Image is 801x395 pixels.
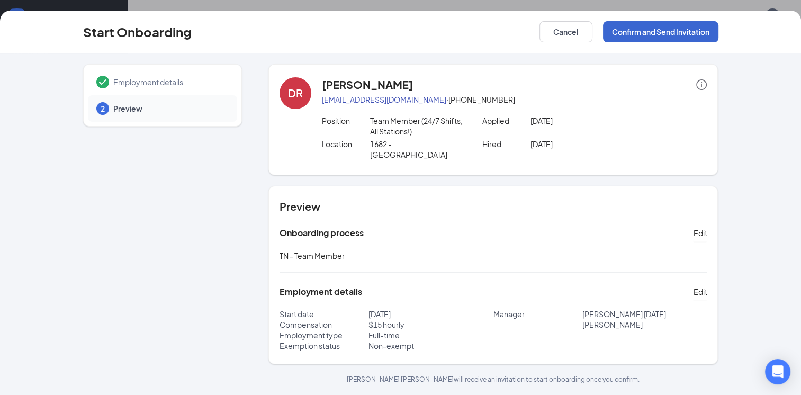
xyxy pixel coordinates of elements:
p: Full-time [368,330,493,340]
p: Employment type [280,330,368,340]
div: DR [288,86,303,101]
p: Location [322,139,370,149]
span: Preview [113,103,227,114]
p: [DATE] [368,309,493,319]
p: Position [322,115,370,126]
span: Edit [693,228,707,238]
button: Edit [693,225,707,241]
p: Exemption status [280,340,368,351]
h5: Onboarding process [280,227,364,239]
p: Applied [482,115,530,126]
p: Start date [280,309,368,319]
span: Employment details [113,77,227,87]
div: Open Intercom Messenger [765,359,790,384]
span: 2 [101,103,105,114]
p: Manager [493,309,582,319]
span: TN - Team Member [280,251,345,261]
span: info-circle [696,79,707,90]
p: Team Member (24/7 Shifts, All Stations!) [370,115,466,137]
button: Edit [693,283,707,300]
button: Cancel [539,21,592,42]
p: [PERSON_NAME] [DATE][PERSON_NAME] [582,309,707,330]
h4: [PERSON_NAME] [322,77,413,92]
h3: Start Onboarding [83,23,192,41]
p: Hired [482,139,530,149]
p: · [PHONE_NUMBER] [322,94,707,105]
p: [DATE] [530,139,627,149]
p: $ 15 hourly [368,319,493,330]
button: Confirm and Send Invitation [603,21,718,42]
svg: Checkmark [96,76,109,88]
a: [EMAIL_ADDRESS][DOMAIN_NAME] [322,95,446,104]
span: Edit [693,286,707,297]
h4: Preview [280,199,707,214]
p: [PERSON_NAME] [PERSON_NAME] will receive an invitation to start onboarding once you confirm. [268,375,718,384]
p: [DATE] [530,115,627,126]
p: Compensation [280,319,368,330]
p: Non-exempt [368,340,493,351]
h5: Employment details [280,286,362,298]
p: 1682 - [GEOGRAPHIC_DATA] [370,139,466,160]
